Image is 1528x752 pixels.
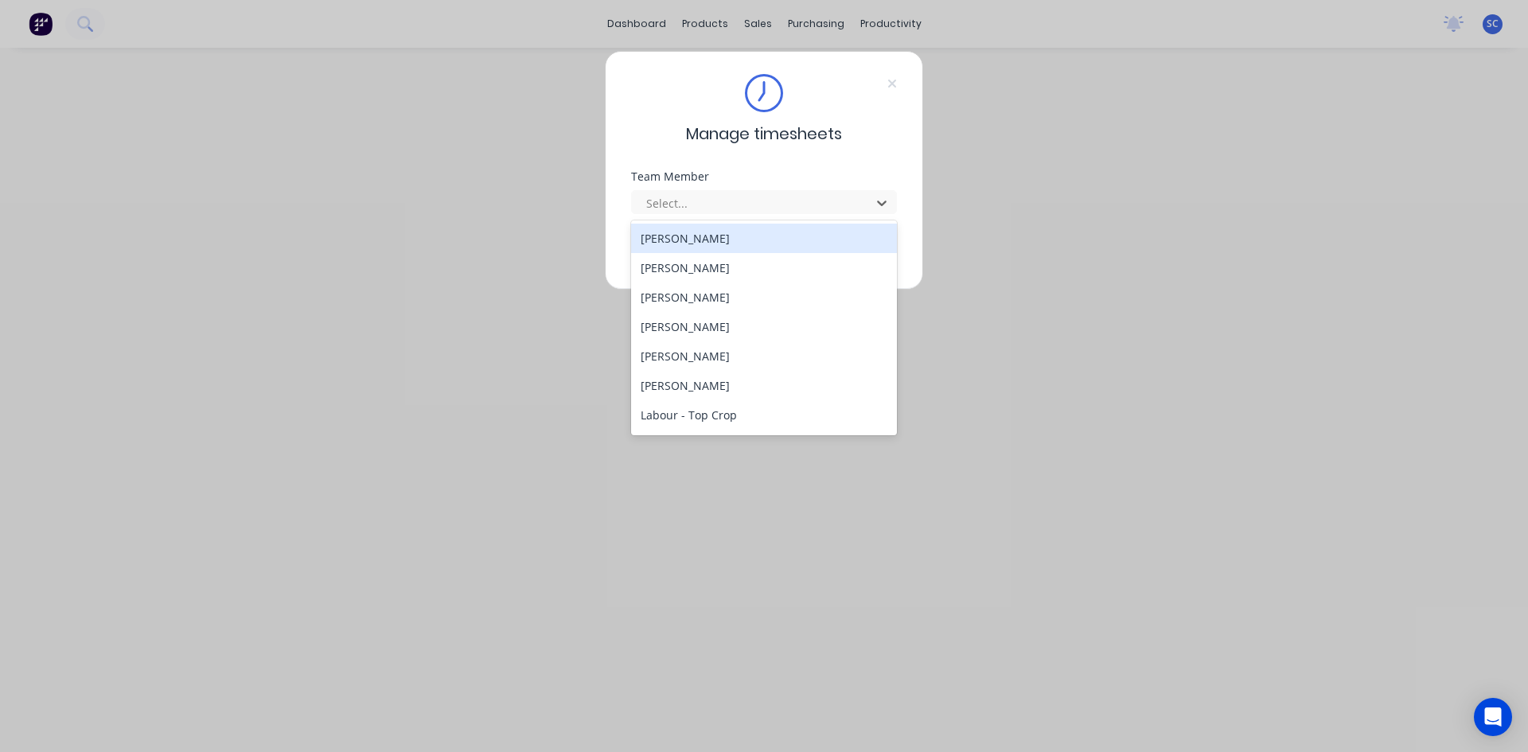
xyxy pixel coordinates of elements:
[631,171,897,182] div: Team Member
[631,282,897,312] div: [PERSON_NAME]
[631,430,897,459] div: Labour - Apprentice High Priority
[631,371,897,400] div: [PERSON_NAME]
[631,312,897,341] div: [PERSON_NAME]
[631,253,897,282] div: [PERSON_NAME]
[631,224,897,253] div: [PERSON_NAME]
[686,122,842,146] span: Manage timesheets
[631,341,897,371] div: [PERSON_NAME]
[1474,698,1512,736] div: Open Intercom Messenger
[631,400,897,430] div: Labour - Top Crop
